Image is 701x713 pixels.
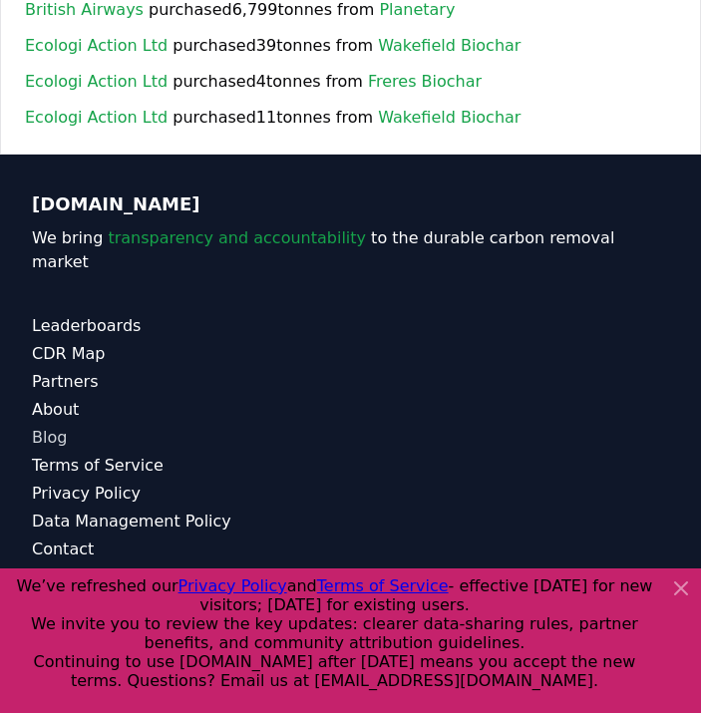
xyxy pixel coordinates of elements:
[32,314,669,338] a: Leaderboards
[32,370,669,394] a: Partners
[368,70,482,94] a: Freres Biochar
[32,537,669,561] a: Contact
[25,106,521,130] span: purchased 11 tonnes from
[25,34,521,58] span: purchased 39 tonnes from
[378,106,521,130] a: Wakefield Biochar
[25,70,482,94] span: purchased 4 tonnes from
[25,70,168,94] a: Ecologi Action Ltd
[108,228,366,247] span: transparency and accountability
[32,426,669,450] a: Blog
[32,482,669,506] a: Privacy Policy
[25,34,168,58] a: Ecologi Action Ltd
[25,106,168,130] a: Ecologi Action Ltd
[32,454,669,478] a: Terms of Service
[378,34,521,58] a: Wakefield Biochar
[32,510,669,534] a: Data Management Policy
[32,342,669,366] a: CDR Map
[32,398,669,422] a: About
[32,190,669,218] p: [DOMAIN_NAME]
[32,226,669,274] p: We bring to the durable carbon removal market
